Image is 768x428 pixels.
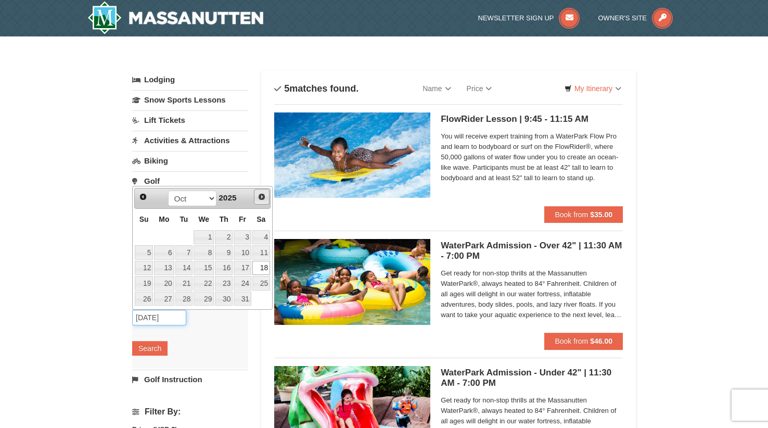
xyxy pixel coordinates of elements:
[215,245,233,260] a: 9
[194,261,214,275] a: 15
[441,268,623,320] span: Get ready for non-stop thrills at the Massanutten WaterPark®, always heated to 84° Fahrenheit. Ch...
[234,292,251,306] a: 31
[234,245,251,260] a: 10
[252,276,270,291] a: 25
[132,70,248,89] a: Lodging
[87,1,263,34] a: Massanutten Resort
[194,292,214,306] a: 29
[234,276,251,291] a: 24
[215,230,233,245] a: 2
[441,368,623,388] h5: WaterPark Admission - Under 42" | 11:30 AM - 7:00 PM
[135,276,153,291] a: 19
[234,261,251,275] a: 17
[135,261,153,275] a: 12
[194,230,214,245] a: 1
[441,131,623,183] span: You will receive expert training from a WaterPark Flow Pro and learn to bodyboard or surf on the ...
[215,261,233,275] a: 16
[252,230,270,245] a: 4
[415,78,458,99] a: Name
[154,245,174,260] a: 6
[215,292,233,306] a: 30
[198,215,209,223] span: Wednesday
[590,210,612,219] strong: $35.00
[139,215,149,223] span: Sunday
[258,193,266,201] span: Next
[132,370,248,389] a: Golf Instruction
[598,14,647,22] span: Owner's Site
[135,292,153,306] a: 26
[257,215,265,223] span: Saturday
[441,241,623,261] h5: WaterPark Admission - Over 42" | 11:30 AM - 7:00 PM
[132,110,248,130] a: Lift Tickets
[154,261,174,275] a: 13
[136,190,150,204] a: Prev
[132,341,168,356] button: Search
[544,206,623,223] button: Book from $35.00
[234,230,251,245] a: 3
[132,407,248,417] h4: Filter By:
[135,245,153,260] a: 5
[274,239,430,324] img: 6619917-1560-394ba125.jpg
[175,245,193,260] a: 7
[132,151,248,170] a: Biking
[175,261,193,275] a: 14
[274,112,430,198] img: 6619917-216-363963c7.jpg
[590,337,612,345] strong: $46.00
[175,292,193,306] a: 28
[132,131,248,150] a: Activities & Attractions
[132,90,248,109] a: Snow Sports Lessons
[284,83,289,94] span: 5
[154,292,174,306] a: 27
[139,193,147,201] span: Prev
[219,193,236,202] span: 2025
[544,333,623,349] button: Book from $46.00
[87,1,263,34] img: Massanutten Resort Logo
[558,81,628,96] a: My Itinerary
[598,14,673,22] a: Owner's Site
[478,14,580,22] a: Newsletter Sign Up
[459,78,500,99] a: Price
[215,276,233,291] a: 23
[194,276,214,291] a: 22
[159,215,169,223] span: Monday
[555,210,588,219] span: Book from
[220,215,228,223] span: Thursday
[254,189,270,205] a: Next
[239,215,246,223] span: Friday
[175,276,193,291] a: 21
[478,14,554,22] span: Newsletter Sign Up
[154,276,174,291] a: 20
[252,245,270,260] a: 11
[194,245,214,260] a: 8
[252,261,270,275] a: 18
[441,114,623,124] h5: FlowRider Lesson | 9:45 - 11:15 AM
[180,215,188,223] span: Tuesday
[274,83,359,94] h4: matches found.
[132,171,248,191] a: Golf
[555,337,588,345] span: Book from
